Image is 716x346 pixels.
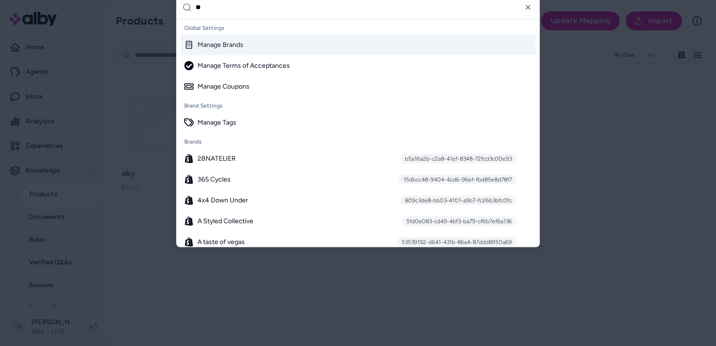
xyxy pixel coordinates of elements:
div: Manage Tags [184,118,236,127]
div: Manage Coupons [184,82,250,91]
span: 365 Cycles [197,174,231,184]
div: Brands [180,135,536,148]
div: 5fd0e083-cd49-4bf3-ba79-cf6b7ef6a136 [402,216,517,226]
div: Manage Brands [184,40,243,49]
div: b5a16a2b-c2a8-41ef-8348-72fcd3c00e93 [400,154,517,163]
span: A Styled Collective [197,216,253,226]
div: Global Settings [180,21,536,34]
div: 53539192-d641-431b-86a4-87ddd8950a69 [397,237,517,246]
div: Manage Terms of Acceptances [184,61,290,70]
span: 4x4 Down Under [197,195,248,205]
span: A taste of vegas [197,237,245,246]
div: 15dbcc48-9404-4cd6-96ef-fbd85e8d78f7 [399,174,517,184]
span: 28NATELIER [197,154,236,163]
div: 809c3de8-bb03-4101-a9b7-fc26b3bfc0fc [400,195,517,205]
div: Brand Settings [180,99,536,112]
